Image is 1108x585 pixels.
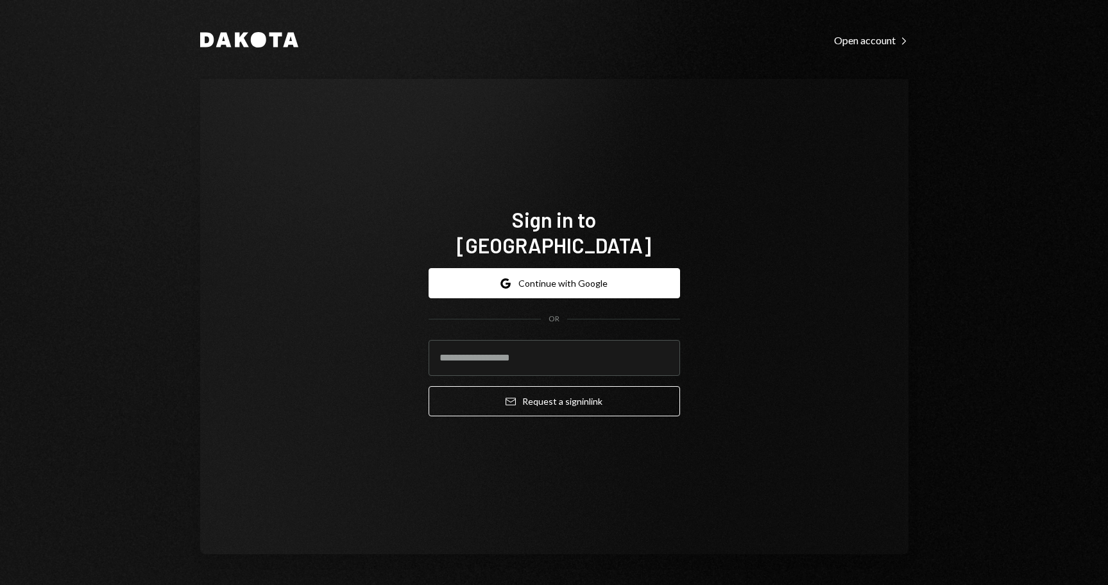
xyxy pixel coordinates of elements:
div: OR [549,314,559,325]
div: Open account [834,34,908,47]
button: Continue with Google [429,268,680,298]
a: Open account [834,33,908,47]
h1: Sign in to [GEOGRAPHIC_DATA] [429,207,680,258]
button: Request a signinlink [429,386,680,416]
